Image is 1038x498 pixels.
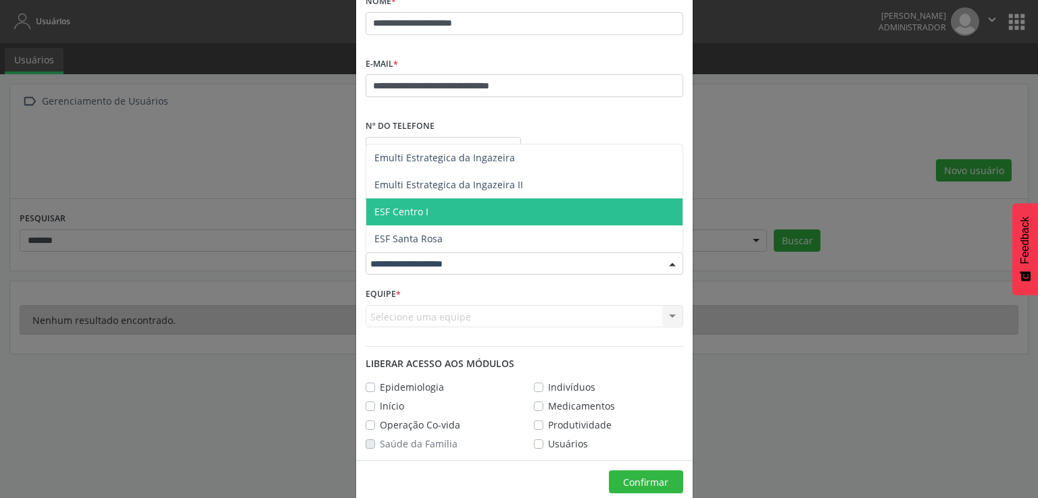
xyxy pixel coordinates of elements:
[366,284,401,305] label: Equipe
[374,151,515,164] span: Emulti Estrategica da Ingazeira
[609,470,683,493] button: Confirmar
[380,380,444,394] label: Epidemiologia
[374,232,443,245] span: ESF Santa Rosa
[548,380,595,394] label: Indivíduos
[548,418,612,432] label: Produtividade
[1012,203,1038,295] button: Feedback - Mostrar pesquisa
[380,437,458,451] label: Saúde da Família
[366,54,398,75] label: E-mail
[374,178,523,191] span: Emulti Estrategica da Ingazeira II
[366,116,435,137] label: Nº do Telefone
[366,356,683,370] div: Liberar acesso aos módulos
[380,399,404,413] label: Início
[548,437,588,451] label: Usuários
[1019,217,1031,264] span: Feedback
[548,399,615,413] label: Medicamentos
[623,476,668,489] span: Confirmar
[374,205,428,218] span: ESF Centro I
[380,418,460,432] label: Operação Co-vida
